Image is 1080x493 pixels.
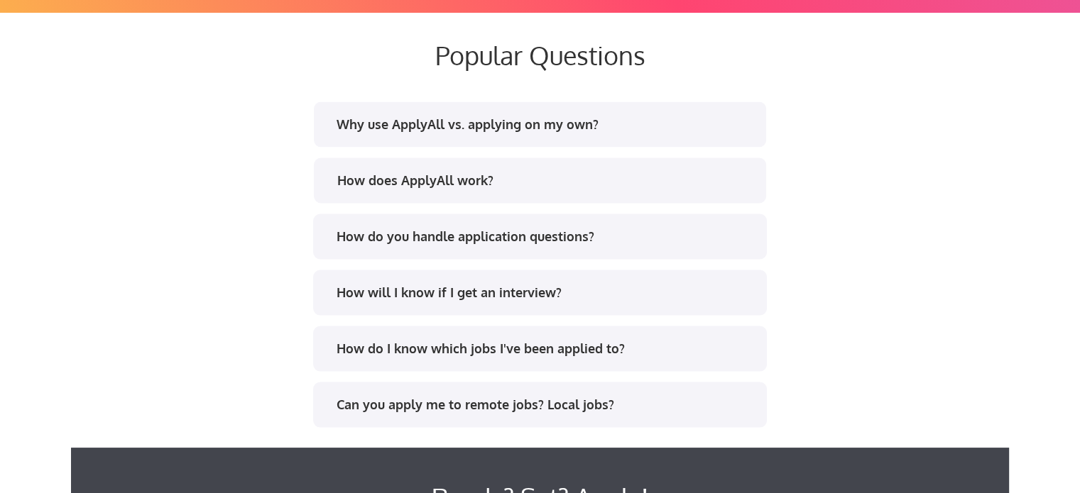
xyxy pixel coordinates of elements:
div: Can you apply me to remote jobs? Local jobs? [337,395,753,413]
div: Popular Questions [200,39,881,70]
div: Why use ApplyAll vs. applying on my own? [336,115,753,133]
div: How will I know if I get an interview? [337,283,753,301]
div: How do you handle application questions? [337,227,753,245]
div: How do I know which jobs I've been applied to? [337,339,753,357]
div: How does ApplyAll work? [337,171,754,189]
